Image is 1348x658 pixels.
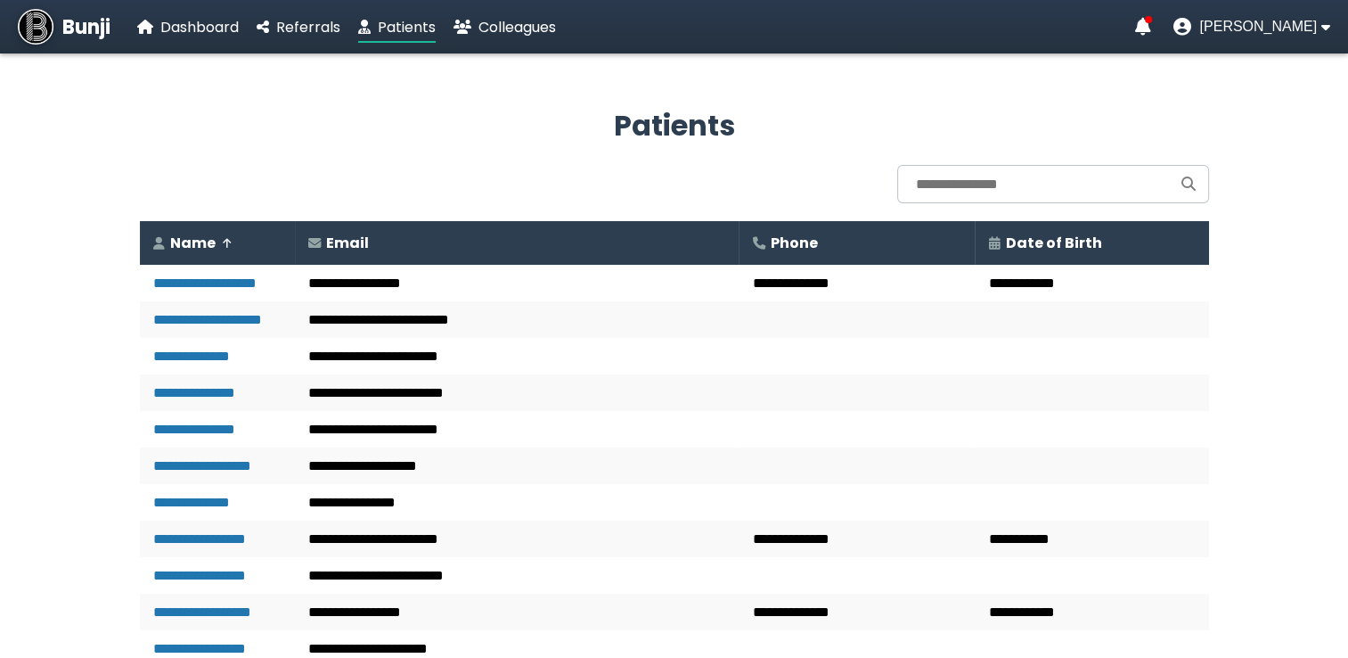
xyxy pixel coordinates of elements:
a: Referrals [257,16,340,38]
img: Bunji Dental Referral Management [18,9,53,45]
a: Colleagues [453,16,556,38]
th: Date of Birth [975,221,1208,265]
th: Name [140,221,295,265]
a: Notifications [1134,18,1150,36]
span: Referrals [276,17,340,37]
th: Email [295,221,739,265]
a: Bunji [18,9,110,45]
span: Dashboard [160,17,239,37]
h2: Patients [140,104,1209,147]
span: Colleagues [478,17,556,37]
a: Dashboard [137,16,239,38]
a: Patients [358,16,436,38]
span: Patients [378,17,436,37]
th: Phone [739,221,975,265]
button: User menu [1172,18,1330,36]
span: Bunji [62,12,110,42]
span: [PERSON_NAME] [1199,19,1317,35]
